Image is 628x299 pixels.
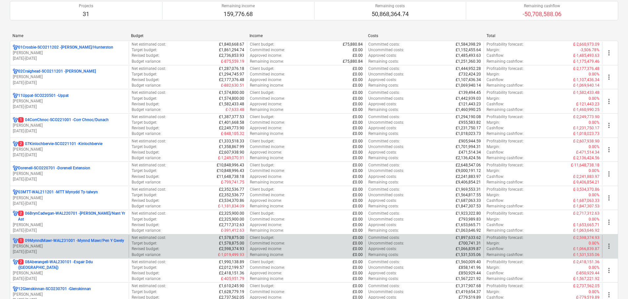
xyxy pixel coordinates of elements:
[368,187,400,192] p: Committed costs :
[79,3,93,9] p: Projects
[219,42,244,47] p: £1,840,668.67
[250,59,284,64] p: Remaining income :
[13,201,126,206] p: [DATE] - [DATE]
[13,238,18,244] div: Project has multi currencies enabled
[573,90,599,96] p: £-1,582,433.48
[487,168,500,174] p: Margin :
[368,120,404,125] p: Uncommitted costs :
[13,117,126,134] div: 104CorrChnoc-SCO221001 -Corr Chnoc/Dunach[PERSON_NAME][DATE]-[DATE]
[368,125,397,131] p: Approved costs :
[573,107,599,113] p: £-1,460,990.25
[132,114,166,120] p: Net estimated cost :
[219,198,244,203] p: £3,534,370.86
[132,139,166,144] p: Net estimated cost :
[368,198,397,203] p: Approved costs :
[353,139,363,144] p: £0.00
[487,77,504,83] p: Cashflow :
[487,120,500,125] p: Margin :
[487,59,524,64] p: Remaining cashflow :
[219,150,244,155] p: £2,607,938.90
[13,177,126,182] p: [DATE] - [DATE]
[580,47,599,53] p: -3,506.78%
[573,77,599,83] p: £-1,107,436.34
[13,74,126,80] p: [PERSON_NAME]
[372,10,409,18] p: 50,868,364.74
[353,187,363,192] p: £0.00
[250,83,284,88] p: Remaining income :
[13,128,126,134] p: [DATE] - [DATE]
[250,96,285,101] p: Committed income :
[487,139,524,144] p: Profitability forecast :
[13,152,126,158] p: [DATE] - [DATE]
[459,150,481,155] p: £471,514.34
[605,170,613,178] span: more_vert
[250,187,274,192] p: Client budget :
[487,90,524,96] p: Profitability forecast :
[13,69,126,85] div: 02Craighead-SCO211201 -[PERSON_NAME][PERSON_NAME][DATE]-[DATE]
[368,150,397,155] p: Approved costs :
[250,47,285,53] p: Committed income :
[250,107,284,113] p: Remaining income :
[456,187,481,192] p: £1,969,553.31
[132,101,160,107] p: Revised budget :
[353,77,363,83] p: £0.00
[605,267,613,274] span: more_vert
[18,45,113,50] p: 01Crosbie-SCO211202 - [PERSON_NAME]/Hunterston
[132,96,157,101] p: Target budget :
[368,42,400,47] p: Committed costs :
[589,144,599,150] p: 0.00%
[13,45,18,50] div: Project has multi currencies enabled
[250,198,282,203] p: Approved income :
[456,162,481,168] p: £2,648,547.06
[217,162,244,168] p: £10,848,996.43
[250,139,274,144] p: Client budget :
[132,90,166,96] p: Net estimated cost :
[18,189,98,195] p: 03MTT-WAL211201 - MTT Mynydd Ty-talwyn
[368,77,397,83] p: Approved costs :
[368,174,397,180] p: Approved costs :
[459,72,481,77] p: £732,424.20
[368,180,399,185] p: Remaining costs :
[13,249,126,255] p: [DATE] - [DATE]
[219,125,244,131] p: £2,249,773.90
[343,59,363,64] p: £75,880.84
[353,155,363,161] p: £0.00
[79,10,93,18] p: 31
[456,96,481,101] p: £1,442,939.03
[222,3,255,9] p: Remaining income
[18,141,24,146] span: 2
[13,286,18,292] div: Project has multi currencies enabled
[459,120,481,125] p: £955,583.82
[353,96,363,101] p: £0.00
[250,72,285,77] p: Committed income :
[250,180,284,185] p: Remaining income :
[132,53,160,58] p: Revised budget :
[250,144,285,150] p: Committed income :
[456,174,481,180] p: £2,241,883.97
[132,107,161,113] p: Budget variance :
[353,53,363,58] p: £0.00
[217,174,244,180] p: £11,648,738.18
[132,187,166,192] p: Net estimated cost :
[250,101,282,107] p: Approved income :
[368,83,399,88] p: Remaining costs :
[368,101,397,107] p: Approved costs :
[605,194,613,202] span: more_vert
[573,187,599,192] p: £-3,534,370.86
[219,187,244,192] p: £2,352,536.77
[132,47,157,53] p: Target budget :
[487,150,504,155] p: Cashflow :
[487,83,524,88] p: Remaining cashflow :
[219,47,244,53] p: £1,861,294.74
[250,131,284,137] p: Remaining income :
[13,244,126,249] p: [PERSON_NAME]
[589,120,599,125] p: 0.00%
[456,125,481,131] p: £1,231,750.17
[459,90,481,96] p: £139,494.45
[605,73,613,81] span: more_vert
[456,42,481,47] p: £1,584,398.29
[368,90,400,96] p: Committed costs :
[132,162,166,168] p: Net estimated cost :
[132,203,161,209] p: Budget variance :
[250,162,274,168] p: Client budget :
